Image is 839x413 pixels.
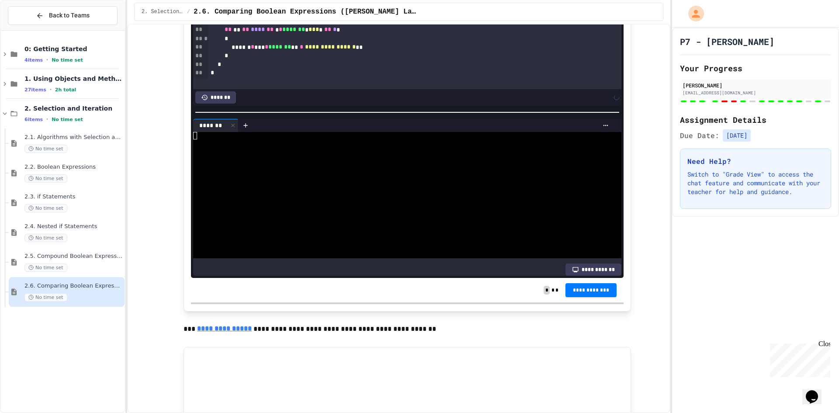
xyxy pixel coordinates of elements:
span: 2. Selection and Iteration [24,104,123,112]
span: No time set [24,264,67,272]
span: 2.3. if Statements [24,193,123,201]
span: No time set [24,174,67,183]
span: No time set [24,204,67,212]
span: No time set [52,57,83,63]
span: 2.5. Compound Boolean Expressions [24,253,123,260]
span: 4 items [24,57,43,63]
span: 1. Using Objects and Methods [24,75,123,83]
span: 6 items [24,117,43,122]
p: Switch to "Grade View" to access the chat feature and communicate with your teacher for help and ... [687,170,824,196]
span: 2.6. Comparing Boolean Expressions ([PERSON_NAME] Laws) [24,282,123,290]
span: 2h total [55,87,76,93]
iframe: chat widget [766,340,830,377]
span: 2. Selection and Iteration [142,8,184,15]
span: 0: Getting Started [24,45,123,53]
span: 27 items [24,87,46,93]
span: • [46,56,48,63]
button: Back to Teams [8,6,118,25]
div: [PERSON_NAME] [683,81,829,89]
span: 2.1. Algorithms with Selection and Repetition [24,134,123,141]
span: No time set [24,145,67,153]
h2: Your Progress [680,62,831,74]
span: No time set [52,117,83,122]
span: • [50,86,52,93]
span: [DATE] [723,129,751,142]
span: 2.4. Nested if Statements [24,223,123,230]
h2: Assignment Details [680,114,831,126]
div: [EMAIL_ADDRESS][DOMAIN_NAME] [683,90,829,96]
div: My Account [679,3,706,24]
h3: Need Help? [687,156,824,167]
span: 2.6. Comparing Boolean Expressions (De Morgan’s Laws) [194,7,417,17]
h1: P7 - [PERSON_NAME] [680,35,774,48]
div: Chat with us now!Close [3,3,60,56]
span: No time set [24,234,67,242]
iframe: chat widget [802,378,830,404]
span: 2.2. Boolean Expressions [24,163,123,171]
span: No time set [24,293,67,302]
span: • [46,116,48,123]
span: Back to Teams [49,11,90,20]
span: Due Date: [680,130,719,141]
span: / [187,8,190,15]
